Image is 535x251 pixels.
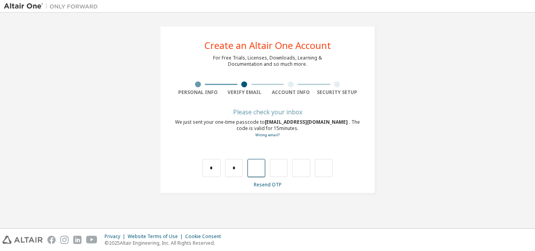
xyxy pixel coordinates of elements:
img: linkedin.svg [73,236,81,244]
div: Verify Email [221,89,268,96]
p: © 2025 Altair Engineering, Inc. All Rights Reserved. [105,240,226,246]
div: Website Terms of Use [128,233,185,240]
div: We just sent your one-time passcode to . The code is valid for 15 minutes. [175,119,360,138]
a: Go back to the registration form [255,132,280,137]
div: Security Setup [314,89,361,96]
div: Privacy [105,233,128,240]
div: Please check your inbox [175,110,360,114]
a: Resend OTP [254,181,282,188]
span: [EMAIL_ADDRESS][DOMAIN_NAME] [265,119,349,125]
div: Cookie Consent [185,233,226,240]
img: facebook.svg [47,236,56,244]
div: For Free Trials, Licenses, Downloads, Learning & Documentation and so much more. [213,55,322,67]
div: Personal Info [175,89,221,96]
div: Account Info [267,89,314,96]
img: altair_logo.svg [2,236,43,244]
img: Altair One [4,2,102,10]
img: instagram.svg [60,236,69,244]
div: Create an Altair One Account [204,41,331,50]
img: youtube.svg [86,236,98,244]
